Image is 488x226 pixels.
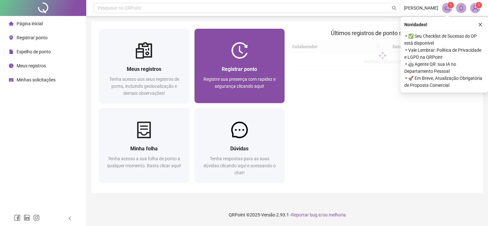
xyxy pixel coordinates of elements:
[447,2,454,8] sup: 1
[478,22,483,27] span: close
[261,212,275,217] span: Versão
[99,29,189,103] a: Meus registrosTenha acesso aos seus registros de ponto, incluindo geolocalização e demais observa...
[392,6,397,11] span: search
[404,47,484,61] span: ⚬ Vale Lembrar: Política de Privacidade e LGPD na QRPoint
[194,29,285,103] a: Registrar pontoRegistre sua presença com rapidez e segurança clicando aqui!
[9,49,13,54] span: file
[127,66,161,72] span: Meus registros
[222,66,257,72] span: Registrar ponto
[230,146,248,152] span: Dúvidas
[86,204,488,226] footer: QRPoint © 2025 - 2.93.1 -
[404,33,484,47] span: ⚬ ✅ Seu Checklist de Sucesso do DP está disponível
[404,21,427,28] span: Novidades !
[9,64,13,68] span: clock-circle
[17,49,51,54] span: Espelho de ponto
[68,216,72,221] span: left
[9,21,13,26] span: home
[9,35,13,40] span: environment
[478,3,480,7] span: 1
[450,3,452,7] span: 1
[194,108,285,183] a: DúvidasTenha respostas para as suas dúvidas clicando aqui e acessando o chat!
[476,2,482,8] sup: Atualize o seu contato no menu Meus Dados
[17,35,48,40] span: Registrar ponto
[203,156,276,175] span: Tenha respostas para as suas dúvidas clicando aqui e acessando o chat!
[203,77,276,89] span: Registre sua presença com rapidez e segurança clicando aqui!
[17,77,56,82] span: Minhas solicitações
[17,21,43,26] span: Página inicial
[458,5,464,11] span: bell
[17,63,46,68] span: Meus registros
[130,146,158,152] span: Minha folha
[470,3,480,13] img: 83986
[9,78,13,82] span: schedule
[404,75,484,89] span: ⚬ 🚀 Em Breve, Atualização Obrigatória de Proposta Comercial
[404,4,438,11] span: [PERSON_NAME]
[107,156,181,168] span: Tenha acesso a sua folha de ponto a qualquer momento. Basta clicar aqui!
[109,77,179,96] span: Tenha acesso aos seus registros de ponto, incluindo geolocalização e demais observações!
[99,108,189,183] a: Minha folhaTenha acesso a sua folha de ponto a qualquer momento. Basta clicar aqui!
[291,212,346,217] span: Reportar bug e/ou melhoria
[404,61,484,75] span: ⚬ 🤖 Agente QR: sua IA no Departamento Pessoal
[24,215,30,221] span: linkedin
[444,5,450,11] span: notification
[331,30,434,36] span: Últimos registros de ponto sincronizados
[33,215,40,221] span: instagram
[14,215,20,221] span: facebook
